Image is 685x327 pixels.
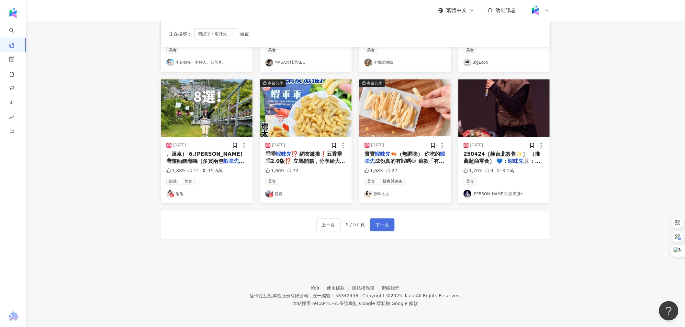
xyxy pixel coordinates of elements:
img: post-image [161,79,253,137]
a: Google 隱私權 [359,301,390,306]
mark: 蝦味先 [375,151,390,157]
a: KOL Avatar倫倫 [166,190,247,198]
span: 美食 [365,178,377,185]
button: 商業合作 [359,79,451,137]
mark: 蝦味先 [276,151,291,157]
img: chrome extension [7,311,19,322]
span: 美食 [166,47,179,54]
div: 商業合作 [367,80,382,87]
a: KOL Avatar庭嘉 [265,190,346,198]
span: 、溫泉） 6.[PERSON_NAME]灣遊船餵海鷗（多買兩包 [166,151,243,164]
div: 15.6萬 [203,168,223,174]
span: 本站採用 reCAPTCHA 保護機制 [293,300,418,308]
div: 27 [386,168,398,174]
span: 活動訊息 [495,7,516,13]
img: KOL Avatar [265,190,273,198]
div: [DATE] [272,142,285,148]
span: 5 / 57 頁 [346,222,365,227]
div: 72 [287,168,298,174]
span: 🦐（無調味） 你吃的 [390,151,440,157]
a: KOL AvatarMASAの料理ABC [265,59,346,67]
div: [DATE] [371,142,384,148]
div: 1,669 [265,168,284,174]
span: 乖乖 [265,151,276,157]
a: 隱私權保護 [352,286,382,291]
span: 美食 [265,47,278,54]
a: KOL Avatar小梅鬆獅蜥 [365,59,445,67]
button: 上一頁 [316,218,341,231]
span: rise [9,111,14,125]
div: [DATE] [173,142,186,148]
a: 使用條款 [327,286,352,291]
img: logo icon [8,8,18,18]
a: Kolr [311,286,327,291]
a: KOL AvatarBigEcon [464,59,545,67]
span: 寶寶 [365,151,375,157]
img: KOL Avatar [464,190,471,198]
div: Copyright © 2025 All Rights Reserved. [363,293,461,299]
span: 上一頁 [322,221,335,229]
img: post-image [458,79,550,137]
span: 醫療與健康 [380,178,405,185]
span: 旅遊 [166,178,179,185]
span: | [358,301,359,306]
mark: 蝦味先 [365,151,445,164]
div: 4 [485,168,494,174]
div: 11 [188,168,199,174]
img: KOL Avatar [365,59,372,67]
img: KOL Avatar [166,59,174,67]
span: | [360,293,361,299]
img: KOL Avatar [464,59,471,67]
span: 下一頁 [376,221,389,229]
span: | [390,301,392,306]
a: iKala [404,293,415,299]
div: [DATE] [470,142,483,148]
span: 繁體中文 [446,7,467,14]
span: 美食 [464,178,477,185]
span: 美食 [265,178,278,185]
div: 重置 [240,31,249,37]
a: KOL Avatar原味太太 [365,190,445,198]
span: 成份真的有蝦嗎😆 這款「有加蝦」的 [365,158,444,171]
img: KOL Avatar [365,190,372,198]
img: post-image [260,79,352,137]
iframe: Help Scout Beacon - Open [659,301,679,321]
img: post-image [359,79,451,137]
div: 統一編號：53342456 [313,293,358,299]
span: 正在搜尋 ： [169,31,192,37]
button: 下一頁 [370,218,395,231]
img: KOL Avatar [265,59,273,67]
span: 美食 [365,47,377,54]
div: 1,889 [166,168,185,174]
span: 250424［赫台北簽售✨］ （推薦超商零食） 💙： [464,151,540,164]
span: 關鍵字：蝦味先 [194,28,237,39]
a: KOL Avatar小花姐接｜主持人、部落客。 [166,59,247,67]
span: | [310,293,311,299]
div: 1,703 [464,168,482,174]
a: 聯絡我們 [382,286,400,291]
button: 商業合作 [260,79,352,137]
img: Kolr%20app%20icon%20%281%29.png [529,4,542,16]
span: ⁉️ 網友激推❗️五香乖乖2.0版⁉️ 立馬開箱，分享給大家！！ - ▪️乖乖玉米脆條$25 真的有夠好吃！超級唰嘴，味道真的有點像 [265,151,345,186]
a: KOL Avatar[PERSON_NAME]的蘋果肌ෆ [464,190,545,198]
span: 美食 [182,178,195,185]
a: search [9,23,22,48]
span: 美食 [464,47,477,54]
mark: 蝦味先 [508,158,524,164]
div: 3.1萬 [497,168,514,174]
img: KOL Avatar [166,190,174,198]
div: 商業合作 [268,80,283,87]
mark: 蝦味先 [223,158,244,164]
div: 1,683 [365,168,383,174]
div: 愛卡拉互動媒體股份有限公司 [250,293,309,299]
a: Google 條款 [392,301,418,306]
